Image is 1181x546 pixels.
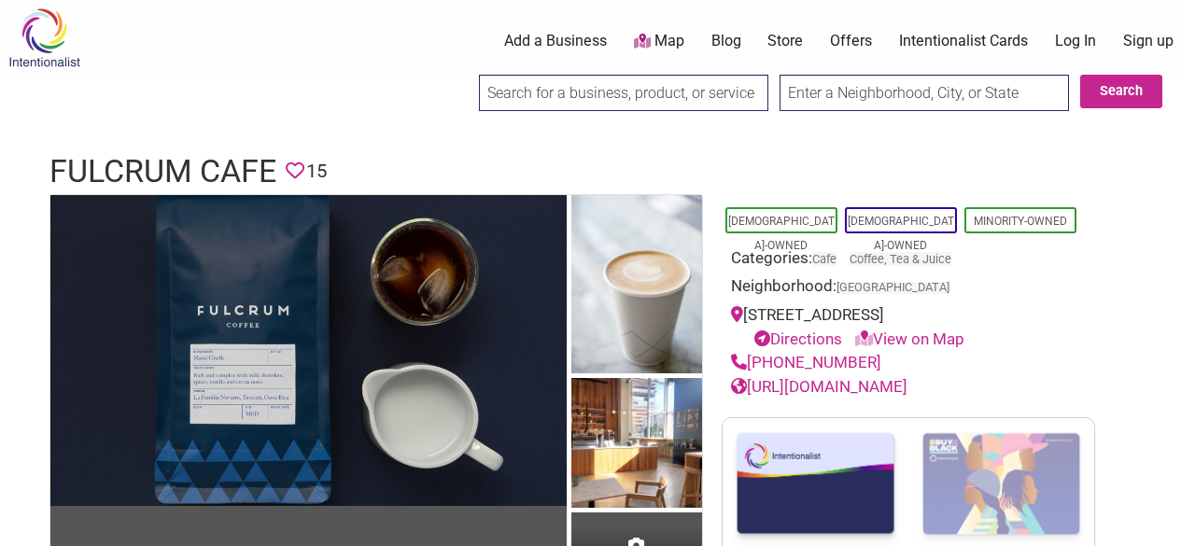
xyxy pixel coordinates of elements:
[731,377,907,396] a: [URL][DOMAIN_NAME]
[974,215,1067,228] a: Minority-Owned
[286,157,304,186] span: You must be logged in to save favorites.
[899,31,1028,51] a: Intentionalist Cards
[306,157,327,186] span: 15
[780,75,1069,111] input: Enter a Neighborhood, City, or State
[754,329,842,348] a: Directions
[731,303,1086,351] div: [STREET_ADDRESS]
[812,252,837,266] a: Cafe
[634,31,684,52] a: Map
[571,378,702,513] img: Fulcrum Cafe
[767,31,803,51] a: Store
[1123,31,1174,51] a: Sign up
[479,75,768,111] input: Search for a business, product, or service
[731,274,1086,303] div: Neighborhood:
[728,215,835,252] a: [DEMOGRAPHIC_DATA]-Owned
[848,215,954,252] a: [DEMOGRAPHIC_DATA]-Owned
[731,353,881,371] a: [PHONE_NUMBER]
[49,149,276,194] h1: Fulcrum Cafe
[731,246,1086,275] div: Categories:
[850,252,951,266] a: Coffee, Tea & Juice
[830,31,872,51] a: Offers
[855,329,964,348] a: View on Map
[1080,75,1162,108] button: Search
[837,282,949,294] span: [GEOGRAPHIC_DATA]
[1055,31,1096,51] a: Log In
[711,31,741,51] a: Blog
[504,31,607,51] a: Add a Business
